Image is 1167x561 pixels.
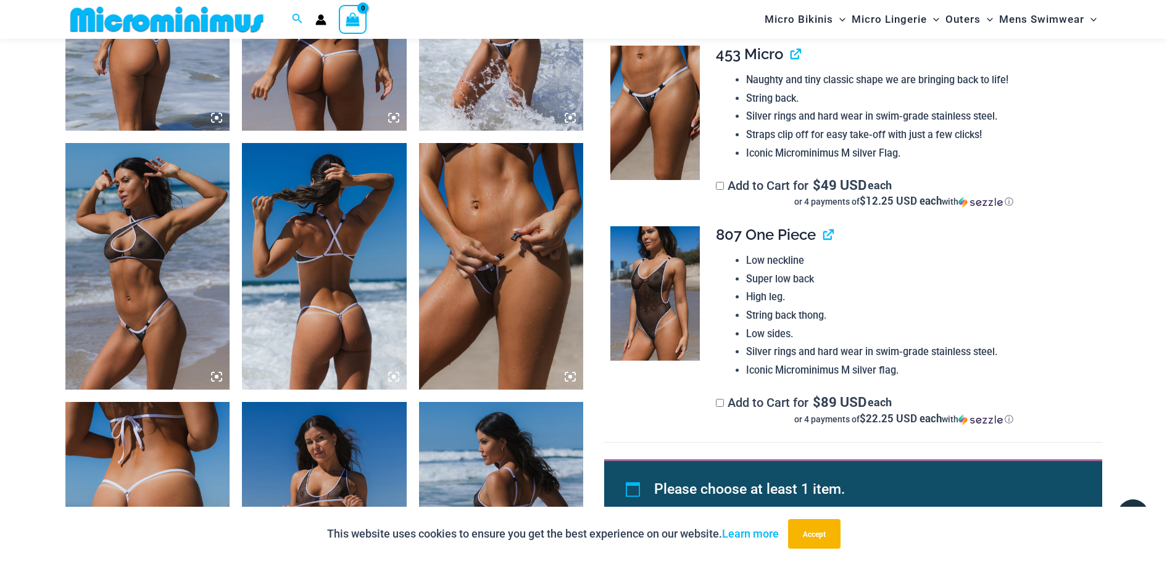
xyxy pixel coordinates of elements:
[860,411,942,425] span: $22.25 USD each
[852,4,927,35] span: Micro Lingerie
[945,4,981,35] span: Outers
[315,14,326,25] a: Account icon link
[65,143,230,390] img: Tradewinds Ink and Ivory 384 Halter 453 Micro
[813,393,821,411] span: $
[746,89,1092,108] li: String back.
[716,399,724,407] input: Add to Cart for$89 USD eachor 4 payments of$22.25 USD eachwithSezzle Click to learn more about Se...
[746,252,1092,270] li: Low neckline
[833,4,845,35] span: Menu Toggle
[716,413,1092,425] div: or 4 payments of$22.25 USD eachwithSezzle Click to learn more about Sezzle
[746,144,1092,163] li: Iconic Microminimus M silver Flag.
[419,143,584,390] img: Tradewinds Ink and Ivory 317 Tri Top 453 Micro
[958,197,1003,208] img: Sezzle
[746,71,1092,89] li: Naughty and tiny classic shape we are bringing back to life!
[868,179,892,191] span: each
[942,4,996,35] a: OutersMenu ToggleMenu Toggle
[746,107,1092,126] li: Silver rings and hard wear in swim-grade stainless steel.
[788,519,841,549] button: Accept
[813,396,866,408] span: 89 USD
[746,270,1092,289] li: Super low back
[868,396,892,408] span: each
[746,343,1092,361] li: Silver rings and hard wear in swim-grade stainless steel.
[746,288,1092,306] li: High leg.
[927,4,939,35] span: Menu Toggle
[716,45,783,63] span: 453 Micro
[999,4,1084,35] span: Mens Swimwear
[760,2,1102,37] nav: Site Navigation
[716,226,816,244] span: 807 One Piece
[716,182,724,190] input: Add to Cart for$49 USD eachor 4 payments of$12.25 USD eachwithSezzle Click to learn more about Se...
[981,4,993,35] span: Menu Toggle
[722,527,779,540] a: Learn more
[765,4,833,35] span: Micro Bikinis
[610,226,700,361] img: Tradewinds Ink and Ivory 807 One Piece
[849,4,942,35] a: Micro LingerieMenu ToggleMenu Toggle
[654,475,1074,504] li: Please choose at least 1 item.
[762,4,849,35] a: Micro BikinisMenu ToggleMenu Toggle
[958,414,1003,425] img: Sezzle
[746,361,1092,380] li: Iconic Microminimus M silver flag.
[65,6,268,33] img: MM SHOP LOGO FLAT
[339,5,367,33] a: View Shopping Cart, empty
[716,195,1092,208] div: or 4 payments of$12.25 USD eachwithSezzle Click to learn more about Sezzle
[813,176,821,194] span: $
[242,143,407,390] img: Tradewinds Ink and Ivory 384 Halter 453 Micro
[1084,4,1097,35] span: Menu Toggle
[292,12,303,27] a: Search icon link
[716,413,1092,425] div: or 4 payments of with
[860,194,942,208] span: $12.25 USD each
[813,179,866,191] span: 49 USD
[996,4,1100,35] a: Mens SwimwearMenu ToggleMenu Toggle
[746,306,1092,325] li: String back thong.
[716,178,1092,208] label: Add to Cart for
[327,525,779,543] p: This website uses cookies to ensure you get the best experience on our website.
[746,126,1092,144] li: Straps clip off for easy take-off with just a few clicks!
[610,46,700,180] img: Tradewinds Ink and Ivory 317 Tri Top 453 Micro
[716,395,1092,425] label: Add to Cart for
[716,195,1092,208] div: or 4 payments of with
[746,325,1092,343] li: Low sides.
